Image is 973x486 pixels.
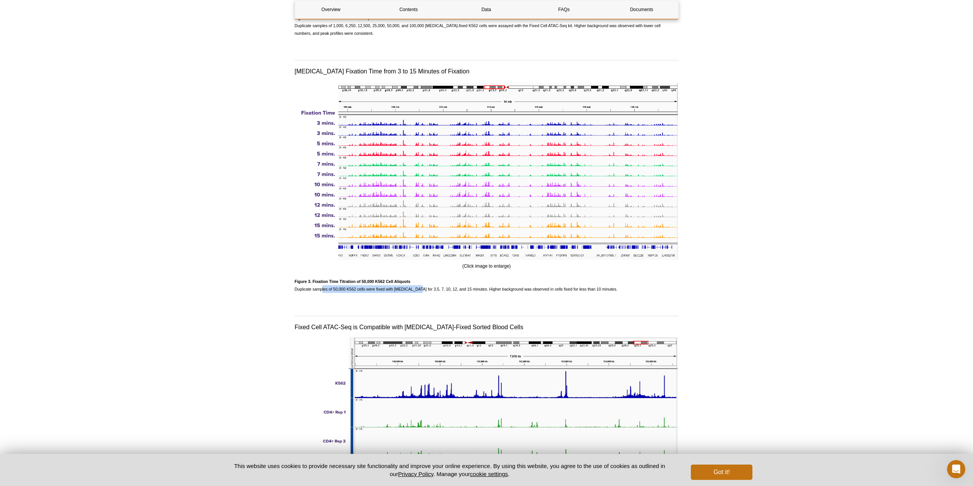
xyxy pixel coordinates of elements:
a: Contents [373,0,445,19]
span: Duplicate samples of 50,000 K562 cells were fixed with [MEDICAL_DATA] for 3,5, 7, 10, 12, and 15 ... [295,279,617,291]
strong: Figure 3. Fixation Time Titration of 50,000 K562 Cell Aliquots [295,279,411,284]
a: Data [450,0,522,19]
button: Got it! [691,465,752,480]
h3: [MEDICAL_DATA] Fixation Time from 3 to 15 Minutes of Fixation [295,67,679,76]
a: Documents [606,0,677,19]
button: cookie settings [470,471,508,477]
span: Duplicate samples of 1,000, 6,250, 12,500, 25,000, 50,000, and 100,000 [MEDICAL_DATA]-fixed K562 ... [295,16,661,36]
h3: Fixed Cell ATAC-Seq is Compatible with [MEDICAL_DATA]-Fixed Sorted Blood Cells [295,323,679,332]
iframe: Intercom live chat [947,460,965,478]
a: Privacy Policy [398,471,433,477]
img: Fixation Time Titration [296,82,678,260]
p: This website uses cookies to provide necessary site functionality and improve your online experie... [221,462,679,478]
a: Overview [295,0,367,19]
span: (Click image to enlarge) [462,263,511,269]
a: FAQs [528,0,600,19]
